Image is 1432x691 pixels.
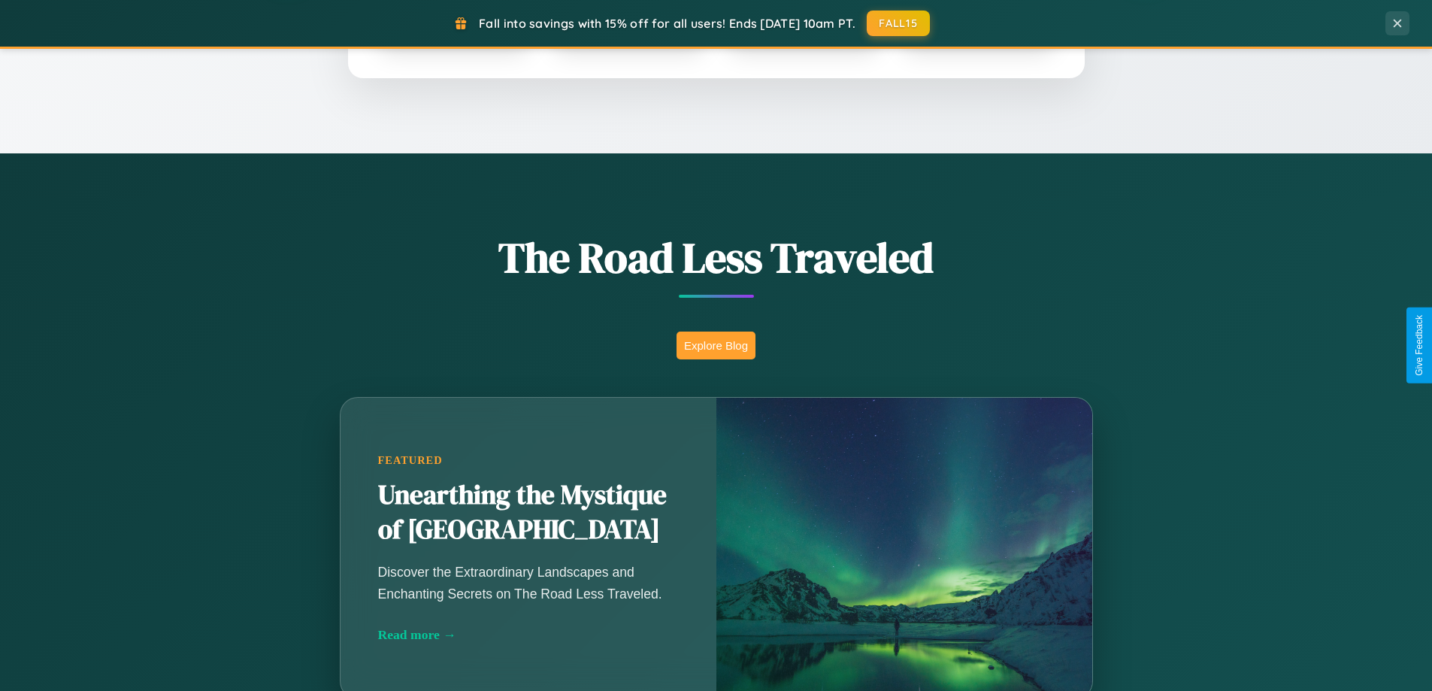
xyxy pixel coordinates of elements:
div: Read more → [378,627,679,643]
button: Explore Blog [677,332,755,359]
p: Discover the Extraordinary Landscapes and Enchanting Secrets on The Road Less Traveled. [378,562,679,604]
span: Fall into savings with 15% off for all users! Ends [DATE] 10am PT. [479,16,855,31]
button: FALL15 [867,11,930,36]
div: Give Feedback [1414,315,1424,376]
h2: Unearthing the Mystique of [GEOGRAPHIC_DATA] [378,478,679,547]
h1: The Road Less Traveled [265,229,1167,286]
div: Featured [378,454,679,467]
